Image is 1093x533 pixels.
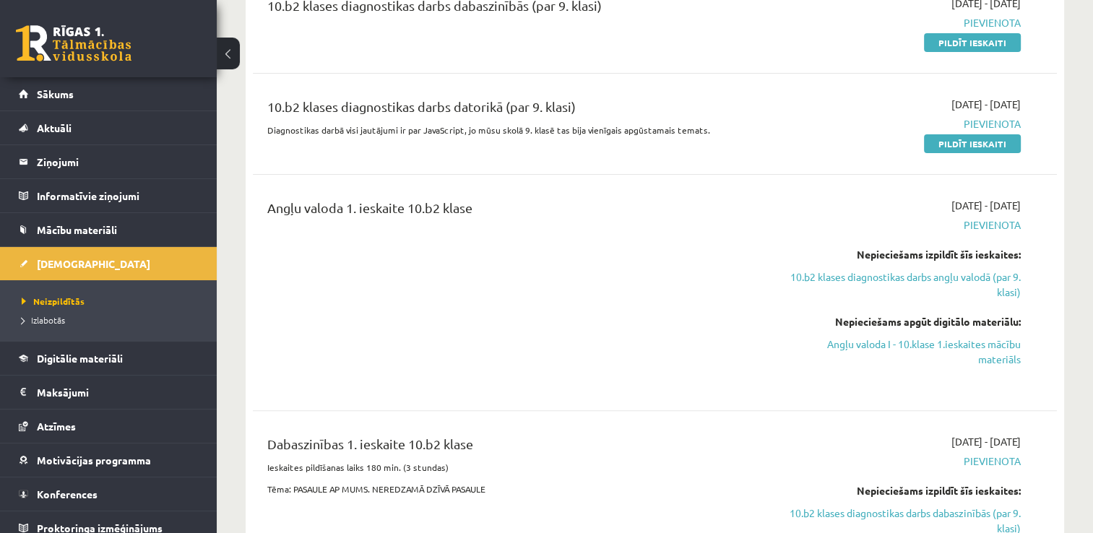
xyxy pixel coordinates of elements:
div: Nepieciešams izpildīt šīs ieskaites: [784,247,1021,262]
span: [DATE] - [DATE] [951,434,1021,449]
a: Pildīt ieskaiti [924,33,1021,52]
a: Konferences [19,477,199,511]
legend: Maksājumi [37,376,199,409]
span: Pievienota [784,15,1021,30]
div: Nepieciešams izpildīt šīs ieskaites: [784,483,1021,498]
span: Sākums [37,87,74,100]
a: Rīgas 1. Tālmācības vidusskola [16,25,131,61]
legend: Informatīvie ziņojumi [37,179,199,212]
span: Digitālie materiāli [37,352,123,365]
a: Sākums [19,77,199,110]
p: Tēma: PASAULE AP MUMS. NEREDZAMĀ DZĪVĀ PASAULE [267,482,762,495]
a: Pildīt ieskaiti [924,134,1021,153]
a: Angļu valoda I - 10.klase 1.ieskaites mācību materiāls [784,337,1021,367]
p: Diagnostikas darbā visi jautājumi ir par JavaScript, jo mūsu skolā 9. klasē tas bija vienīgais ap... [267,123,762,136]
a: Informatīvie ziņojumi [19,179,199,212]
a: Ziņojumi [19,145,199,178]
a: Digitālie materiāli [19,342,199,375]
div: Dabaszinības 1. ieskaite 10.b2 klase [267,434,762,461]
span: Aktuāli [37,121,72,134]
a: Motivācijas programma [19,443,199,477]
span: [DATE] - [DATE] [951,198,1021,213]
p: Ieskaites pildīšanas laiks 180 min. (3 stundas) [267,461,762,474]
span: Izlabotās [22,314,65,326]
span: Atzīmes [37,420,76,433]
span: Neizpildītās [22,295,85,307]
a: Atzīmes [19,409,199,443]
div: Angļu valoda 1. ieskaite 10.b2 klase [267,198,762,225]
div: 10.b2 klases diagnostikas darbs datorikā (par 9. klasi) [267,97,762,123]
a: 10.b2 klases diagnostikas darbs angļu valodā (par 9. klasi) [784,269,1021,300]
span: [DATE] - [DATE] [951,97,1021,112]
span: Pievienota [784,116,1021,131]
div: Nepieciešams apgūt digitālo materiālu: [784,314,1021,329]
a: Aktuāli [19,111,199,144]
a: Izlabotās [22,313,202,326]
span: Pievienota [784,454,1021,469]
span: Mācību materiāli [37,223,117,236]
a: Mācību materiāli [19,213,199,246]
a: Maksājumi [19,376,199,409]
span: Pievienota [784,217,1021,233]
span: Motivācijas programma [37,454,151,467]
a: [DEMOGRAPHIC_DATA] [19,247,199,280]
legend: Ziņojumi [37,145,199,178]
a: Neizpildītās [22,295,202,308]
span: [DEMOGRAPHIC_DATA] [37,257,150,270]
span: Konferences [37,487,98,500]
